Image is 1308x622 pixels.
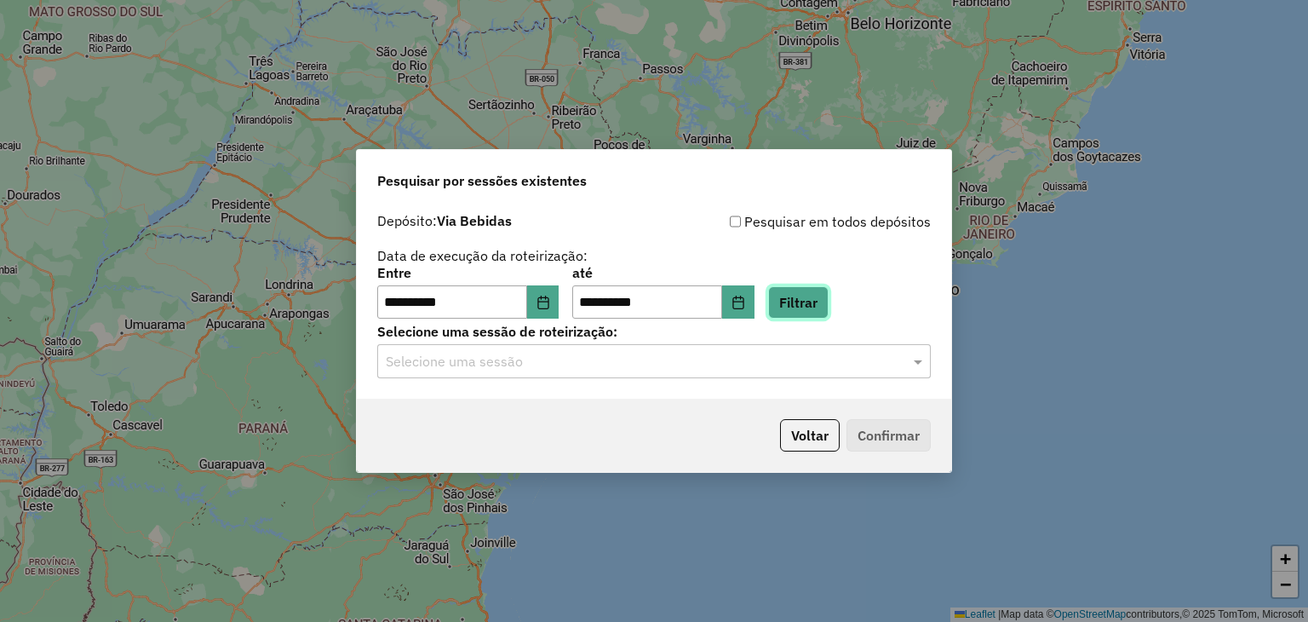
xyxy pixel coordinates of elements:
label: Selecione uma sessão de roteirização: [377,321,931,342]
button: Choose Date [527,285,559,320]
label: Entre [377,262,559,283]
label: Data de execução da roteirização: [377,245,588,266]
button: Voltar [780,419,840,452]
span: Pesquisar por sessões existentes [377,170,587,191]
button: Filtrar [768,286,829,319]
label: Depósito: [377,210,512,231]
strong: Via Bebidas [437,212,512,229]
button: Choose Date [722,285,754,320]
label: até [572,262,754,283]
div: Pesquisar em todos depósitos [654,211,931,232]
